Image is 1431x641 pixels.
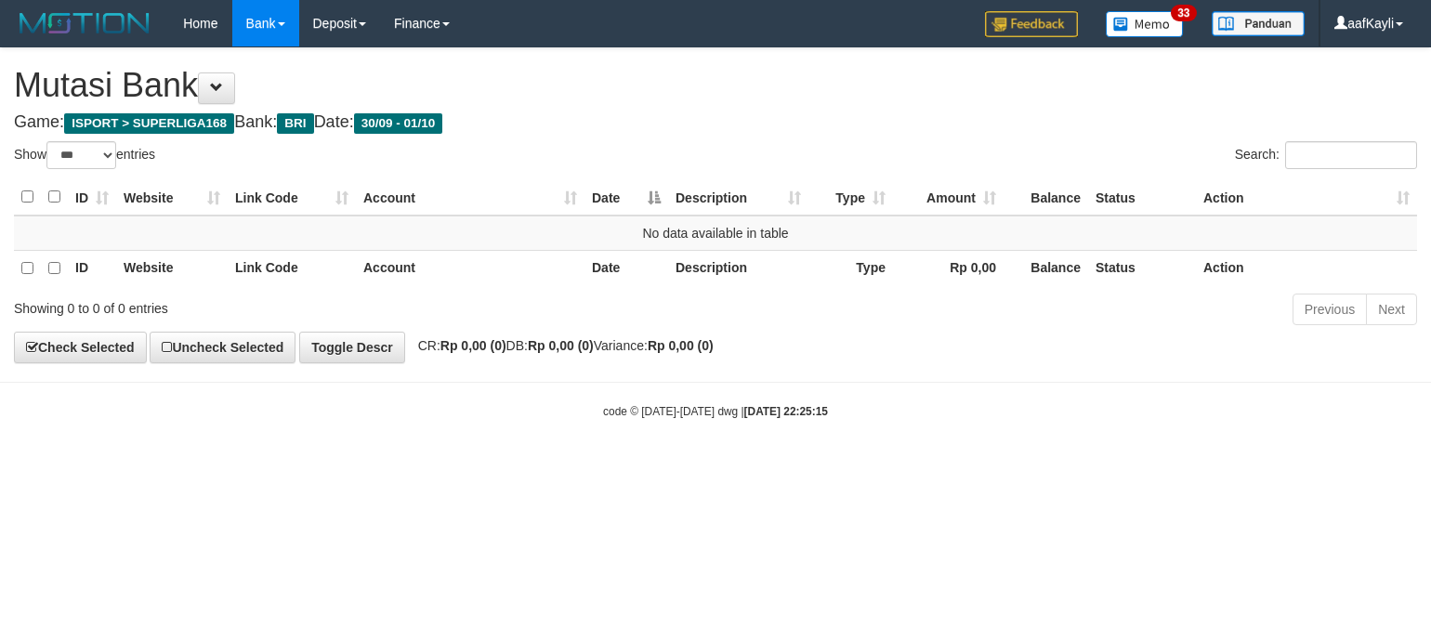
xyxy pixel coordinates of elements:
[603,405,828,418] small: code © [DATE]-[DATE] dwg |
[808,179,893,216] th: Type: activate to sort column ascending
[409,338,714,353] span: CR: DB: Variance:
[1212,11,1305,36] img: panduan.png
[150,332,295,363] a: Uncheck Selected
[64,113,234,134] span: ISPORT > SUPERLIGA168
[228,250,356,286] th: Link Code
[985,11,1078,37] img: Feedback.jpg
[68,250,116,286] th: ID
[356,250,584,286] th: Account
[14,141,155,169] label: Show entries
[1196,179,1417,216] th: Action: activate to sort column ascending
[1366,294,1417,325] a: Next
[14,216,1417,251] td: No data available in table
[228,179,356,216] th: Link Code: activate to sort column ascending
[299,332,405,363] a: Toggle Descr
[1106,11,1184,37] img: Button%20Memo.svg
[1196,250,1417,286] th: Action
[584,250,668,286] th: Date
[116,179,228,216] th: Website: activate to sort column ascending
[1004,250,1088,286] th: Balance
[584,179,668,216] th: Date: activate to sort column descending
[1285,141,1417,169] input: Search:
[14,67,1417,104] h1: Mutasi Bank
[116,250,228,286] th: Website
[46,141,116,169] select: Showentries
[893,179,1004,216] th: Amount: activate to sort column ascending
[1088,250,1196,286] th: Status
[808,250,893,286] th: Type
[440,338,506,353] strong: Rp 0,00 (0)
[14,9,155,37] img: MOTION_logo.png
[14,332,147,363] a: Check Selected
[1171,5,1196,21] span: 33
[1004,179,1088,216] th: Balance
[893,250,1004,286] th: Rp 0,00
[1293,294,1367,325] a: Previous
[1088,179,1196,216] th: Status
[356,179,584,216] th: Account: activate to sort column ascending
[1235,141,1417,169] label: Search:
[668,250,808,286] th: Description
[648,338,714,353] strong: Rp 0,00 (0)
[668,179,808,216] th: Description: activate to sort column ascending
[14,113,1417,132] h4: Game: Bank: Date:
[14,292,583,318] div: Showing 0 to 0 of 0 entries
[528,338,594,353] strong: Rp 0,00 (0)
[277,113,313,134] span: BRI
[354,113,443,134] span: 30/09 - 01/10
[744,405,828,418] strong: [DATE] 22:25:15
[68,179,116,216] th: ID: activate to sort column ascending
